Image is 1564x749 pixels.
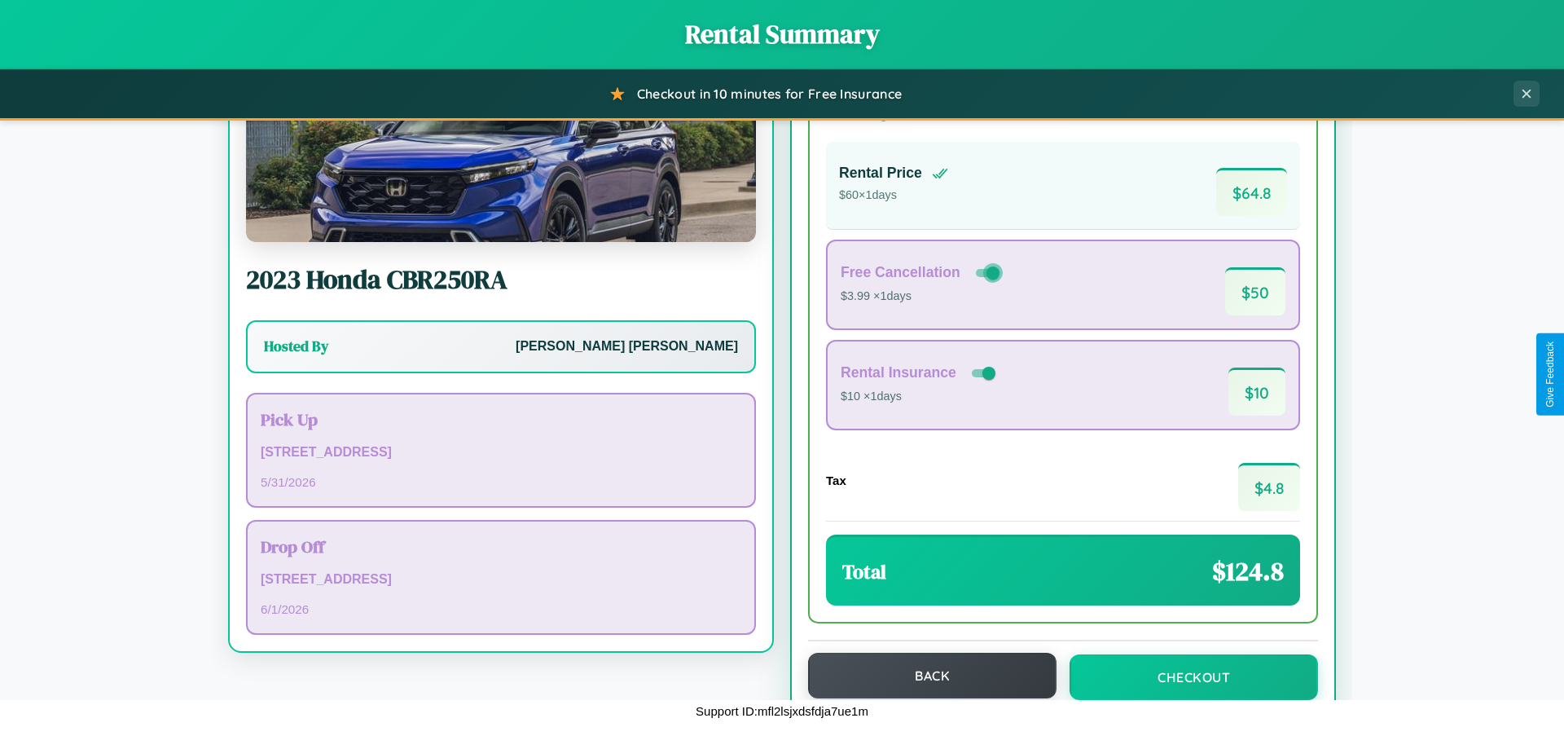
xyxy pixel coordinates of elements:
[16,16,1548,52] h1: Rental Summary
[261,471,741,493] p: 5 / 31 / 2026
[842,558,886,585] h3: Total
[1212,553,1284,589] span: $ 124.8
[516,335,738,359] p: [PERSON_NAME] [PERSON_NAME]
[637,86,902,102] span: Checkout in 10 minutes for Free Insurance
[1544,341,1556,408] div: Give Feedback
[808,653,1057,698] button: Back
[841,264,960,281] h4: Free Cancellation
[261,568,741,592] p: [STREET_ADDRESS]
[261,441,741,465] p: [STREET_ADDRESS]
[246,79,756,242] img: Honda CBR250RA
[1070,654,1318,700] button: Checkout
[839,185,948,206] p: $ 60 × 1 days
[839,165,922,182] h4: Rental Price
[826,474,846,487] h4: Tax
[261,598,741,620] p: 6 / 1 / 2026
[841,286,1003,307] p: $3.99 × 1 days
[1228,368,1285,416] span: $ 10
[841,364,956,381] h4: Rental Insurance
[1216,168,1287,216] span: $ 64.8
[261,535,741,558] h3: Drop Off
[696,700,868,722] p: Support ID: mfl2lsjxdsfdja7ue1m
[841,386,999,408] p: $10 × 1 days
[1225,267,1285,315] span: $ 50
[246,262,756,297] h2: 2023 Honda CBR250RA
[264,337,328,356] h3: Hosted By
[261,408,741,431] h3: Pick Up
[1238,463,1300,511] span: $ 4.8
